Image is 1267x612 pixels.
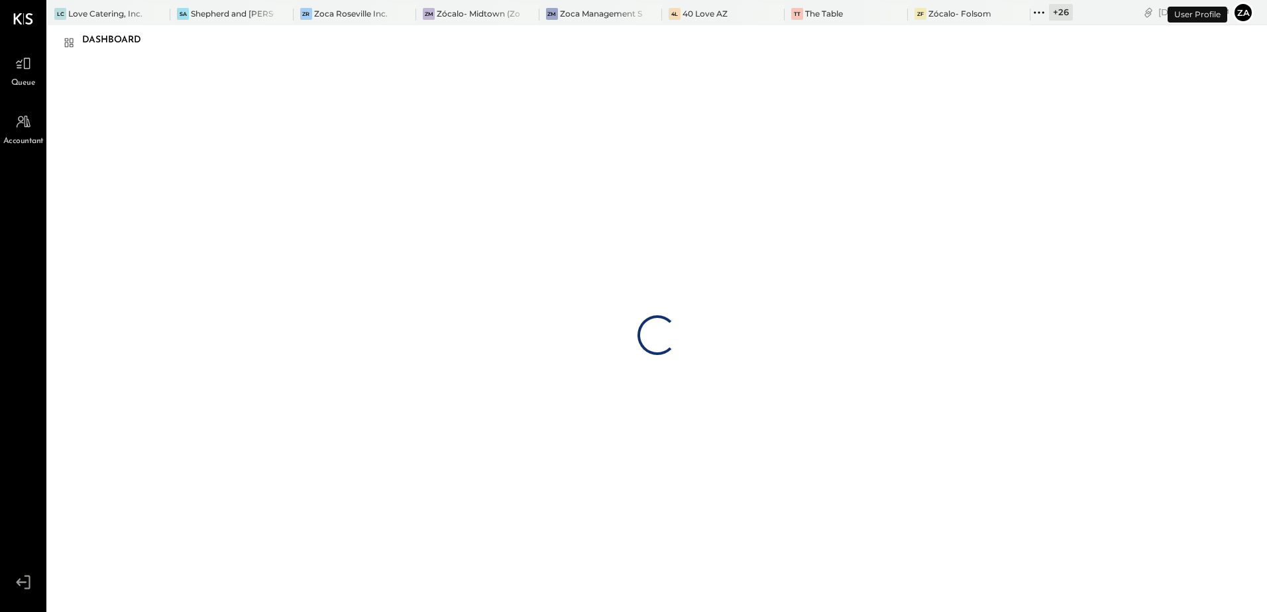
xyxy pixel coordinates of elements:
div: LC [54,8,66,20]
div: TT [791,8,803,20]
div: copy link [1142,5,1155,19]
div: Zócalo- Folsom [928,8,991,19]
div: 4L [669,8,681,20]
div: ZM [423,8,435,20]
button: za [1233,2,1254,23]
div: [DATE] [1158,6,1229,19]
div: + 26 [1049,4,1073,21]
div: 40 Love AZ [683,8,728,19]
div: ZF [914,8,926,20]
div: ZR [300,8,312,20]
div: Zócalo- Midtown (Zoca Inc.) [437,8,519,19]
a: Queue [1,51,46,89]
div: Zoca Management Services Inc [560,8,642,19]
div: Sa [177,8,189,20]
div: The Table [805,8,843,19]
span: Accountant [3,136,44,148]
div: User Profile [1168,7,1227,23]
div: Zoca Roseville Inc. [314,8,388,19]
a: Accountant [1,109,46,148]
div: Love Catering, Inc. [68,8,142,19]
div: Dashboard [82,30,154,51]
span: Queue [11,77,36,89]
div: Shepherd and [PERSON_NAME] [191,8,273,19]
div: ZM [546,8,558,20]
